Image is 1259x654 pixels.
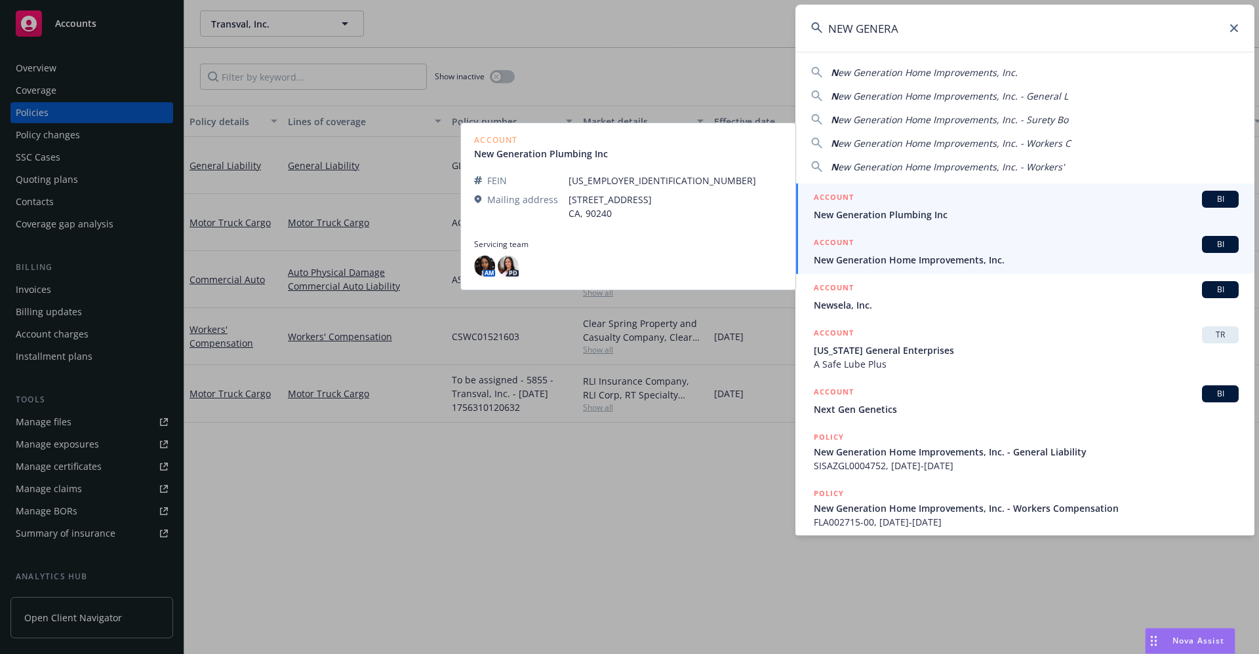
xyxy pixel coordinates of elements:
h5: ACCOUNT [814,191,854,206]
span: BI [1207,239,1233,250]
span: Next Gen Genetics [814,402,1239,416]
h5: POLICY [814,431,844,444]
span: BI [1207,193,1233,205]
span: Newsela, Inc. [814,298,1239,312]
span: New Generation Plumbing Inc [814,208,1239,221]
span: ew Generation Home Improvements, Inc. - Workers C [838,137,1071,149]
h5: POLICY [814,487,844,500]
h5: ACCOUNT [814,385,854,401]
span: FLA002715-00, [DATE]-[DATE] [814,515,1239,529]
span: N [831,90,838,102]
a: POLICYNew Generation Home Improvements, Inc. - Workers CompensationFLA002715-00, [DATE]-[DATE] [795,480,1254,536]
span: Nova Assist [1172,635,1224,646]
span: ew Generation Home Improvements, Inc. [838,66,1018,79]
a: POLICYNew Generation Home Improvements, Inc. - General LiabilitySISAZGL0004752, [DATE]-[DATE] [795,423,1254,480]
a: ACCOUNTBINext Gen Genetics [795,378,1254,423]
h5: ACCOUNT [814,236,854,252]
div: Drag to move [1146,628,1162,653]
span: ew Generation Home Improvements, Inc. - Workers' [838,161,1064,173]
span: TR [1207,329,1233,341]
span: A Safe Lube Plus [814,357,1239,371]
a: ACCOUNTBINewsela, Inc. [795,274,1254,319]
span: ew Generation Home Improvements, Inc. - Surety Bo [838,113,1068,126]
span: N [831,137,838,149]
input: Search... [795,5,1254,52]
span: BI [1207,284,1233,296]
button: Nova Assist [1145,628,1235,654]
span: N [831,113,838,126]
span: N [831,161,838,173]
h5: ACCOUNT [814,281,854,297]
span: New Generation Home Improvements, Inc. [814,253,1239,267]
span: New Generation Home Improvements, Inc. - Workers Compensation [814,501,1239,515]
span: N [831,66,838,79]
a: ACCOUNTBINew Generation Home Improvements, Inc. [795,229,1254,274]
a: ACCOUNTBINew Generation Plumbing Inc [795,183,1254,229]
span: New Generation Home Improvements, Inc. - General Liability [814,445,1239,459]
span: BI [1207,388,1233,400]
a: ACCOUNTTR[US_STATE] General EnterprisesA Safe Lube Plus [795,319,1254,378]
span: SISAZGL0004752, [DATE]-[DATE] [814,459,1239,472]
span: ew Generation Home Improvements, Inc. - General L [838,90,1068,102]
span: [US_STATE] General Enterprises [814,343,1239,357]
h5: ACCOUNT [814,326,854,342]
